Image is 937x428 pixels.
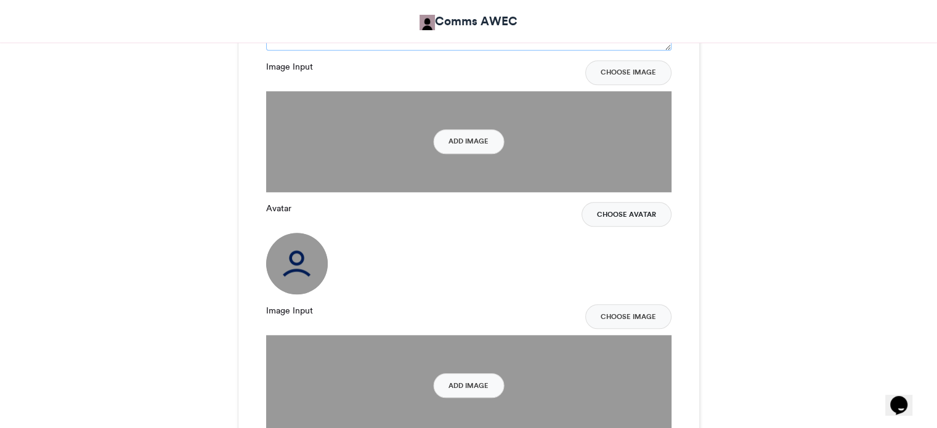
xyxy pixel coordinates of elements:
iframe: chat widget [885,379,925,416]
label: Image Input [266,60,313,73]
label: Avatar [266,202,291,215]
button: Choose Avatar [582,202,671,227]
button: Add Image [433,129,504,154]
button: Choose Image [585,60,671,85]
button: Choose Image [585,304,671,329]
img: user_circle.png [266,233,328,294]
label: Image Input [266,304,313,317]
button: Add Image [433,373,504,398]
a: Comms AWEC [420,12,517,30]
img: Comms AWEC [420,15,435,30]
